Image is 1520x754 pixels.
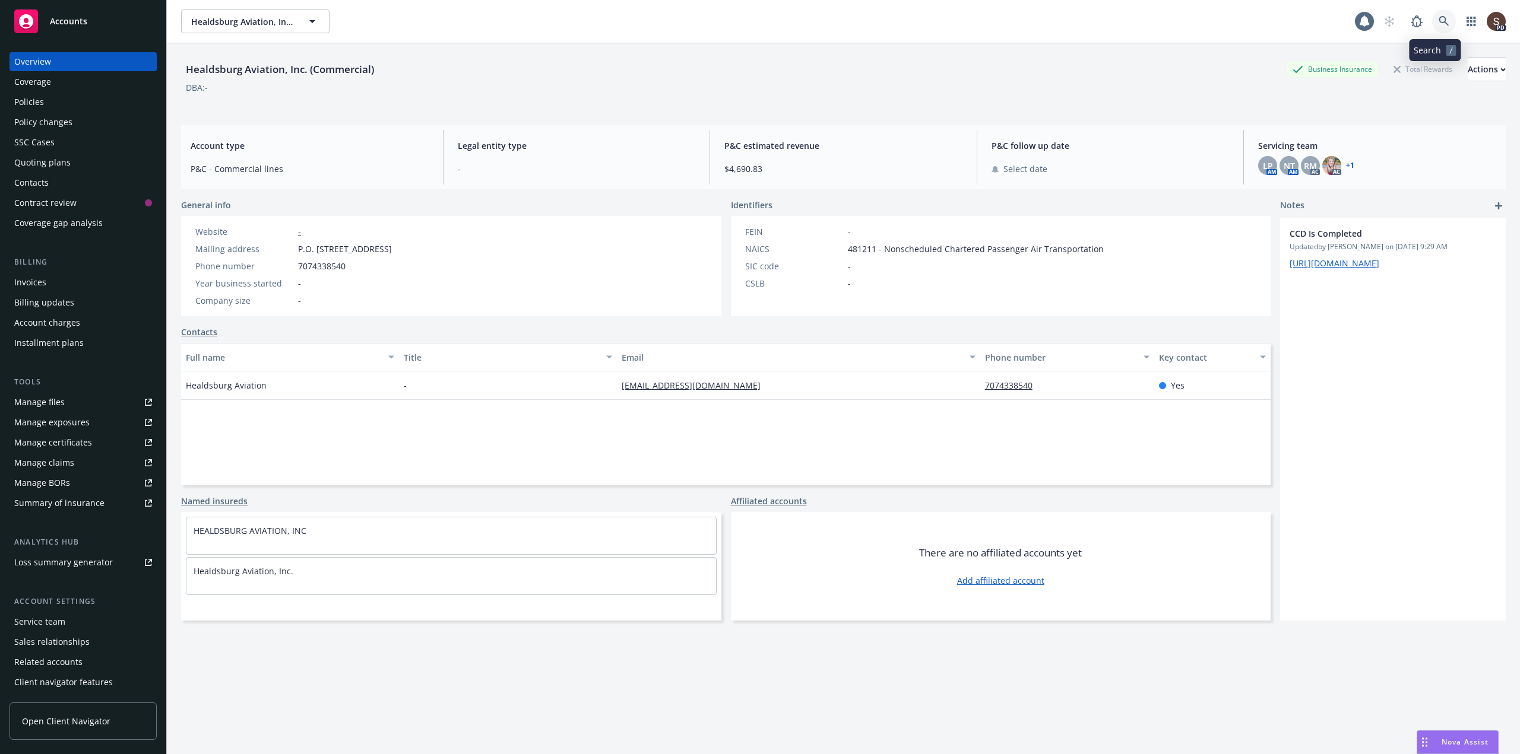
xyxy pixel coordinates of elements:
a: Loss summary generator [9,553,157,572]
span: RM [1304,160,1317,172]
button: Healdsburg Aviation, Inc. (Commercial) [181,9,330,33]
a: - [298,226,301,237]
span: Account type [191,139,429,152]
span: Nova Assist [1442,737,1489,747]
div: Policies [14,93,44,112]
div: Manage files [14,393,65,412]
a: Invoices [9,273,157,292]
div: Quoting plans [14,153,71,172]
div: Tools [9,376,157,388]
div: Client navigator features [14,673,113,692]
div: Company size [195,294,293,307]
span: - [848,260,851,272]
a: Contacts [181,326,217,338]
span: Notes [1280,199,1304,213]
div: Total Rewards [1388,62,1458,77]
div: Billing updates [14,293,74,312]
span: - [848,277,851,289]
a: [EMAIL_ADDRESS][DOMAIN_NAME] [622,380,770,391]
a: Healdsburg Aviation, Inc. [194,565,293,577]
div: SSC Cases [14,133,55,152]
a: Policy changes [9,113,157,132]
span: - [404,379,407,392]
div: Loss summary generator [14,553,113,572]
div: Title [404,351,599,364]
a: Client navigator features [9,673,157,692]
a: Manage claims [9,453,157,472]
a: Accounts [9,5,157,38]
a: Coverage gap analysis [9,214,157,233]
div: Healdsburg Aviation, Inc. (Commercial) [181,62,379,77]
a: Named insureds [181,495,248,507]
div: Full name [186,351,381,364]
div: Billing [9,256,157,268]
div: FEIN [745,225,843,238]
a: Related accounts [9,653,157,672]
div: Sales relationships [14,632,90,651]
div: Invoices [14,273,46,292]
a: 7074338540 [985,380,1042,391]
span: Legal entity type [458,139,696,152]
button: Phone number [980,343,1155,371]
div: Overview [14,52,51,71]
button: Full name [181,343,399,371]
span: - [848,225,851,238]
div: Manage BORs [14,473,70,492]
span: Open Client Navigator [22,715,110,727]
div: Key contact [1159,351,1253,364]
a: [URL][DOMAIN_NAME] [1290,257,1379,269]
img: photo [1487,12,1506,31]
span: $4,690.83 [724,163,962,175]
a: Search [1432,9,1456,33]
span: - [298,277,301,289]
button: Email [617,343,980,371]
div: NAICS [745,243,843,255]
div: Manage certificates [14,433,92,452]
a: Billing updates [9,293,157,312]
span: 7074338540 [298,260,346,272]
div: SIC code [745,260,843,272]
span: General info [181,199,231,211]
a: +1 [1346,162,1354,169]
div: DBA: - [186,81,208,94]
div: Manage exposures [14,413,90,432]
button: Key contact [1154,343,1271,371]
a: Manage BORs [9,473,157,492]
div: Email [622,351,962,364]
div: Drag to move [1417,731,1432,753]
span: Healdsburg Aviation [186,379,267,392]
span: There are no affiliated accounts yet [919,546,1082,560]
a: HEALDSBURG AVIATION, INC [194,525,306,536]
span: P&C follow up date [992,139,1230,152]
div: Phone number [195,260,293,272]
div: CCD Is CompletedUpdatedby [PERSON_NAME] on [DATE] 9:29 AM[URL][DOMAIN_NAME] [1280,218,1506,279]
div: Service team [14,612,65,631]
div: Phone number [985,351,1137,364]
span: Manage exposures [9,413,157,432]
a: Summary of insurance [9,494,157,513]
a: Report a Bug [1405,9,1429,33]
div: Account charges [14,313,80,332]
div: Coverage gap analysis [14,214,103,233]
a: Overview [9,52,157,71]
a: Installment plans [9,333,157,352]
span: - [458,163,696,175]
span: P.O. [STREET_ADDRESS] [298,243,392,255]
div: Contract review [14,193,77,212]
img: photo [1322,156,1341,175]
a: Contacts [9,173,157,192]
a: Manage files [9,393,157,412]
a: Start snowing [1377,9,1401,33]
a: Account charges [9,313,157,332]
a: Switch app [1459,9,1483,33]
a: Manage certificates [9,433,157,452]
div: Related accounts [14,653,83,672]
span: Healdsburg Aviation, Inc. (Commercial) [191,15,294,28]
a: Sales relationships [9,632,157,651]
div: Year business started [195,277,293,289]
span: Updated by [PERSON_NAME] on [DATE] 9:29 AM [1290,241,1496,252]
div: Actions [1468,58,1506,81]
span: Yes [1171,379,1185,392]
div: Summary of insurance [14,494,104,513]
span: Select date [1003,163,1047,175]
